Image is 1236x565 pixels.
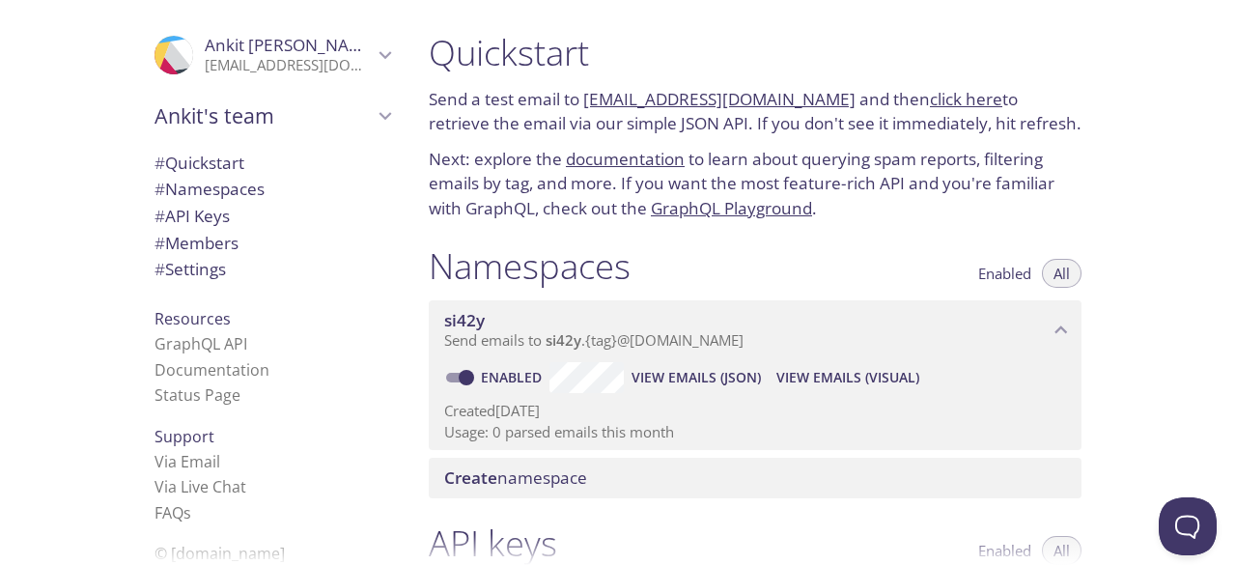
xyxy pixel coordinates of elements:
span: # [154,178,165,200]
p: Created [DATE] [444,401,1066,421]
a: Status Page [154,384,240,406]
a: GraphQL API [154,333,247,354]
span: Ankit [PERSON_NAME] [205,34,379,56]
span: # [154,258,165,280]
span: # [154,205,165,227]
span: si42y [546,330,581,350]
span: # [154,152,165,174]
p: Send a test email to and then to retrieve the email via our simple JSON API. If you don't see it ... [429,87,1081,136]
a: [EMAIL_ADDRESS][DOMAIN_NAME] [583,88,856,110]
p: Usage: 0 parsed emails this month [444,422,1066,442]
span: Create [444,466,497,489]
a: documentation [566,148,685,170]
div: Ankit Khandelwal [139,23,406,87]
span: View Emails (Visual) [776,366,919,389]
div: si42y namespace [429,300,1081,360]
div: Ankit's team [139,91,406,141]
span: Ankit's team [154,102,373,129]
span: Send emails to . {tag} @[DOMAIN_NAME] [444,330,744,350]
span: Namespaces [154,178,265,200]
span: Settings [154,258,226,280]
span: s [183,502,191,523]
span: View Emails (JSON) [632,366,761,389]
span: si42y [444,309,485,331]
button: Enabled [967,259,1043,288]
div: Create namespace [429,458,1081,498]
span: # [154,232,165,254]
span: Support [154,426,214,447]
h1: Quickstart [429,31,1081,74]
a: Via Email [154,451,220,472]
button: All [1042,259,1081,288]
a: Enabled [478,368,549,386]
a: Documentation [154,359,269,381]
div: API Keys [139,203,406,230]
span: Members [154,232,239,254]
span: namespace [444,466,587,489]
p: Next: explore the to learn about querying spam reports, filtering emails by tag, and more. If you... [429,147,1081,221]
p: [EMAIL_ADDRESS][DOMAIN_NAME] [205,56,373,75]
a: GraphQL Playground [651,197,812,219]
iframe: Help Scout Beacon - Open [1159,497,1217,555]
a: FAQ [154,502,191,523]
h1: Namespaces [429,244,631,288]
span: API Keys [154,205,230,227]
a: click here [930,88,1002,110]
a: Via Live Chat [154,476,246,497]
span: Quickstart [154,152,244,174]
div: Team Settings [139,256,406,283]
button: View Emails (Visual) [769,362,927,393]
button: View Emails (JSON) [624,362,769,393]
h1: API keys [429,522,557,565]
div: Members [139,230,406,257]
div: Quickstart [139,150,406,177]
span: Resources [154,308,231,329]
div: Namespaces [139,176,406,203]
